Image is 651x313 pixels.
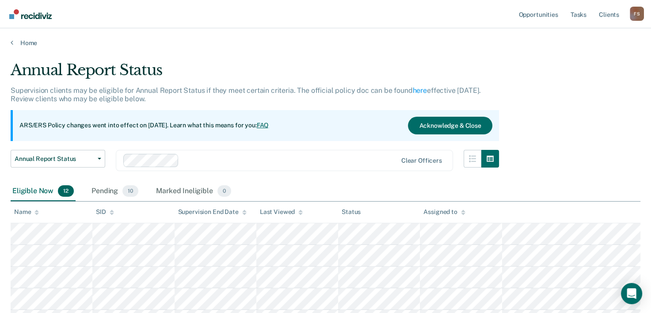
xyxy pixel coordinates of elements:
span: 12 [58,185,74,197]
button: Profile dropdown button [630,7,644,21]
a: FAQ [257,122,269,129]
span: Annual Report Status [15,155,94,163]
p: Supervision clients may be eligible for Annual Report Status if they meet certain criteria. The o... [11,86,481,103]
a: Home [11,39,640,47]
a: here [413,86,427,95]
span: 0 [217,185,231,197]
div: F S [630,7,644,21]
button: Acknowledge & Close [408,117,492,134]
div: Annual Report Status [11,61,499,86]
div: Supervision End Date [178,208,247,216]
div: Eligible Now12 [11,182,76,201]
div: Pending10 [90,182,140,201]
img: Recidiviz [9,9,52,19]
div: Status [342,208,361,216]
span: 10 [122,185,138,197]
div: Assigned to [423,208,465,216]
p: ARS/ERS Policy changes went into effect on [DATE]. Learn what this means for you: [19,121,269,130]
div: Last Viewed [260,208,303,216]
div: Open Intercom Messenger [621,283,642,304]
div: Marked Ineligible0 [154,182,233,201]
div: Name [14,208,39,216]
button: Annual Report Status [11,150,105,168]
div: Clear officers [401,157,442,164]
div: SID [96,208,114,216]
